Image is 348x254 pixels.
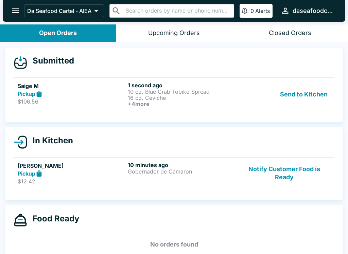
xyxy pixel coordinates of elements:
h5: [PERSON_NAME] [18,162,125,170]
h5: Saige M [18,82,125,90]
button: daseafoodcartel [278,3,337,18]
div: daseafoodcartel [293,7,334,15]
strong: Pickup [18,170,35,177]
a: Saige MPickup$106.561 second ago10 oz. Blue Crab Tobiko Spread16 oz. Ceviche+4moreSend to Kitchen [14,77,334,111]
h6: 10 minutes ago [128,162,235,168]
div: Upcoming Orders [148,29,200,37]
h4: Submitted [27,56,74,66]
div: Open Orders [39,29,77,37]
button: Da Seafood Cartel - AIEA [24,4,104,17]
a: [PERSON_NAME]Pickup$12.4210 minutes agoGobernador de CamaronNotify Customer Food is Ready [14,157,334,189]
button: Send to Kitchen [277,82,330,107]
h6: + 4 more [128,101,235,107]
p: 10 oz. Blue Crab Tobiko Spread [128,89,235,95]
p: Alerts [255,7,270,14]
p: $106.56 [18,98,125,105]
p: $12.42 [18,178,125,185]
h4: In Kitchen [27,135,73,146]
h4: Food Ready [27,214,79,224]
button: open drawer [7,2,24,19]
input: Search orders by name or phone number [124,6,231,16]
p: Da Seafood Cartel - AIEA [27,7,91,14]
p: Gobernador de Camaron [128,168,235,175]
div: Closed Orders [269,29,311,37]
p: 16 oz. Ceviche [128,95,235,101]
p: 0 [250,7,254,14]
button: Notify Customer Food is Ready [238,162,330,185]
h6: 1 second ago [128,82,235,89]
strong: Pickup [18,90,35,97]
